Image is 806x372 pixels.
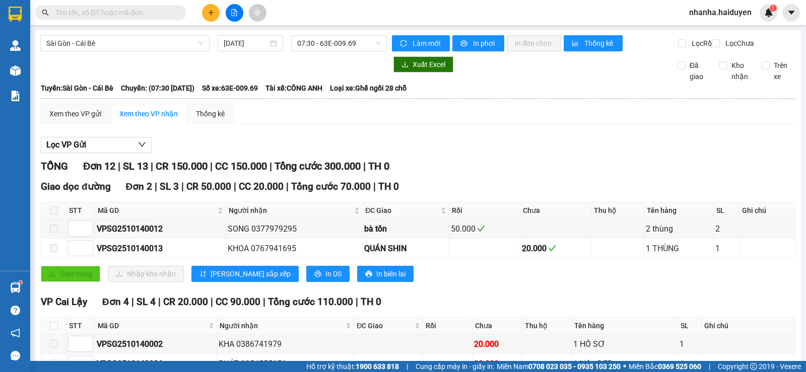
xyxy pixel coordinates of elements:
div: bà tồn [364,222,447,235]
button: file-add [226,4,243,22]
div: VPSG2510140013 [97,242,224,255]
span: | [210,160,213,172]
button: In đơn chọn [507,35,562,51]
img: logo-vxr [9,7,22,22]
div: Xem theo VP gửi [49,108,101,119]
img: warehouse-icon [10,282,21,293]
img: warehouse-icon [10,40,21,51]
div: PHÁT 0854555656 [219,357,352,370]
div: 20.000 [522,242,589,255]
div: 1 kiện DẸP [573,357,676,370]
span: Đơn 4 [102,296,129,308]
span: In DS [325,268,342,279]
td: VPSG2510140013 [95,239,226,258]
span: TH 0 [368,160,389,172]
span: CC 20.000 [239,181,284,192]
span: check [477,225,485,233]
button: sort-ascending[PERSON_NAME] sắp xếp [191,266,299,282]
span: notification [11,328,20,338]
span: message [11,351,20,360]
span: file-add [231,9,238,16]
div: 50.000 [451,222,518,235]
span: bar-chart [572,40,580,48]
th: Thu hộ [591,202,644,219]
span: Miền Bắc [629,361,701,372]
span: search [42,9,49,16]
sup: 1 [19,281,22,284]
span: Cung cấp máy in - giấy in: [416,361,494,372]
span: sync [400,40,409,48]
span: ĐC Giao [365,205,438,216]
span: question-circle [11,306,20,315]
span: [PERSON_NAME] sắp xếp [211,268,291,279]
span: 07:30 - 63E-009.69 [297,36,380,51]
span: CR 20.000 [163,296,208,308]
span: check [548,244,556,252]
span: caret-down [787,8,796,17]
strong: 1900 633 818 [356,362,399,370]
span: | [263,296,265,308]
span: Người nhận [229,205,352,216]
span: | [118,160,120,172]
input: Tìm tên, số ĐT hoặc mã đơn [55,7,174,18]
th: Thu hộ [522,318,572,334]
span: CR 50.000 [186,181,231,192]
span: | [234,181,236,192]
span: 1 [771,5,775,12]
span: Làm mới [413,38,442,49]
button: caret-down [782,4,800,22]
div: 20.000 [474,338,520,350]
div: 1 THÙNG [646,242,711,255]
span: Kho nhận [727,60,754,82]
span: | [709,361,710,372]
img: solution-icon [10,91,21,101]
span: | [373,181,376,192]
div: 1 [715,242,737,255]
span: Xuất Excel [413,59,445,70]
div: VPSG2510140002 [97,338,215,350]
span: down [138,140,146,148]
span: SL 3 [160,181,179,192]
span: | [151,160,153,172]
th: Ghi chú [702,318,795,334]
span: nhanha.haiduyen [681,6,760,19]
span: ĐC Giao [357,320,413,331]
span: TỔNG [41,160,68,172]
span: Lọc Chưa [721,38,756,49]
strong: 0369 525 060 [658,362,701,370]
span: Tài xế: CÔNG ANH [265,83,322,94]
button: downloadXuất Excel [393,56,453,72]
th: Chưa [520,202,591,219]
div: KHOA 0767941695 [228,242,361,255]
th: Ghi chú [740,202,795,219]
button: Lọc VP Gửi [41,137,152,153]
span: | [407,361,408,372]
span: In biên lai [376,268,406,279]
span: printer [314,270,321,278]
button: bar-chartThống kê [564,35,623,51]
th: SL [678,318,702,334]
th: Tên hàng [644,202,713,219]
div: 2 thùng [646,222,711,235]
span: | [181,181,184,192]
span: Miền Nam [497,361,621,372]
button: downloadNhập kho nhận [108,266,184,282]
th: SL [714,202,740,219]
input: 14/10/2025 [224,38,268,49]
button: syncLàm mới [392,35,450,51]
div: 2 [715,222,737,235]
b: Tuyến: Sài Gòn - Cái Bè [41,84,113,92]
span: Sài Gòn - Cái Bè [46,36,204,51]
span: Lọc Rồi [688,38,715,49]
span: | [356,296,358,308]
th: Rồi [449,202,520,219]
td: VPSG2510140002 [95,334,217,354]
div: 20.000 [474,357,520,370]
span: Tổng cước 300.000 [275,160,361,172]
th: STT [66,318,95,334]
span: TH 0 [378,181,399,192]
th: Tên hàng [572,318,678,334]
span: | [363,160,366,172]
div: KHA 0386741979 [219,338,352,350]
span: VP Cai Lậy [41,296,87,308]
